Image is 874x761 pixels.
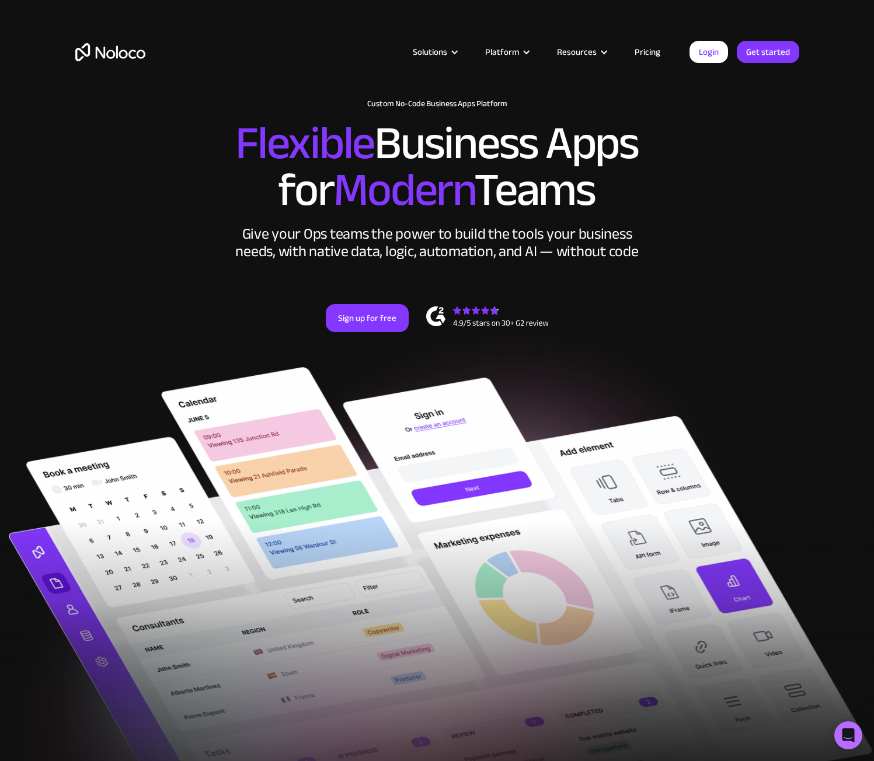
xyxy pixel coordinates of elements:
[485,44,519,60] div: Platform
[834,721,862,749] div: Open Intercom Messenger
[75,120,799,214] h2: Business Apps for Teams
[737,41,799,63] a: Get started
[75,43,145,61] a: home
[620,44,675,60] a: Pricing
[413,44,447,60] div: Solutions
[690,41,728,63] a: Login
[398,44,471,60] div: Solutions
[235,100,374,187] span: Flexible
[557,44,597,60] div: Resources
[471,44,542,60] div: Platform
[333,146,474,233] span: Modern
[542,44,620,60] div: Resources
[326,304,409,332] a: Sign up for free
[233,225,642,260] div: Give your Ops teams the power to build the tools your business needs, with native data, logic, au...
